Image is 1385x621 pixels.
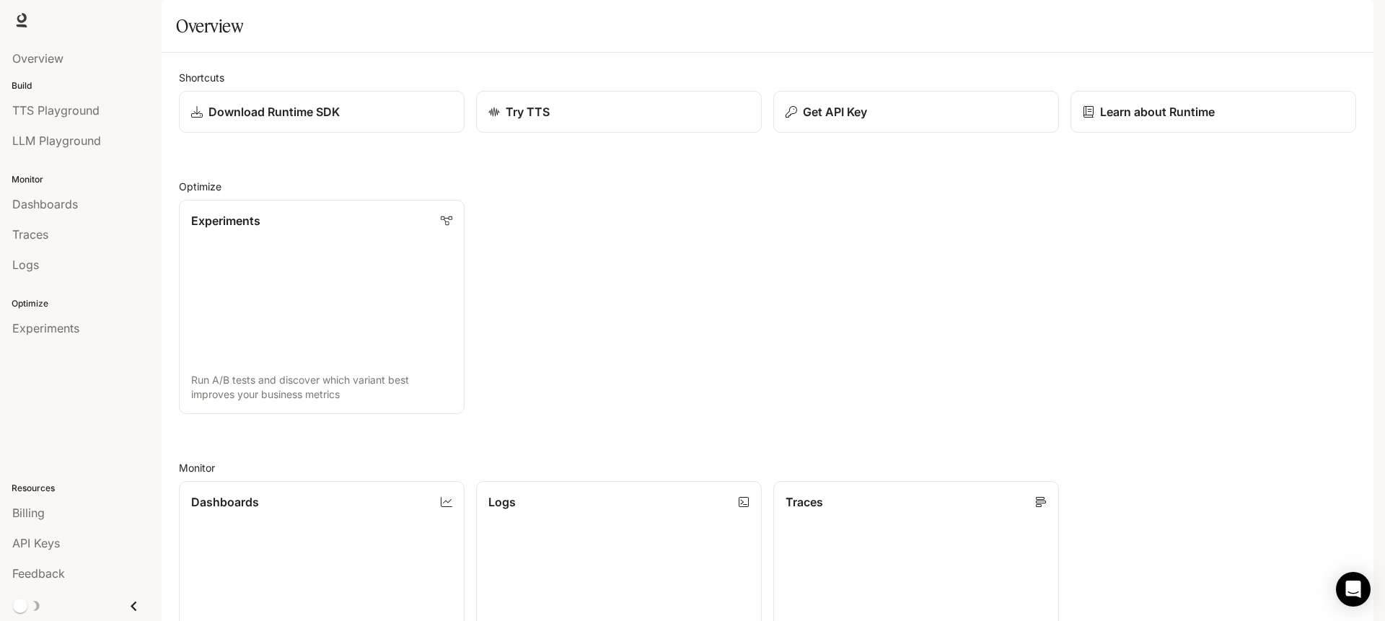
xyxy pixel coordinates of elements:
h2: Monitor [179,460,1356,475]
button: Get API Key [773,91,1059,133]
p: Logs [488,493,516,511]
h1: Overview [176,12,243,40]
p: Get API Key [803,103,867,120]
p: Run A/B tests and discover which variant best improves your business metrics [191,373,452,402]
p: Dashboards [191,493,259,511]
a: Try TTS [476,91,762,133]
h2: Optimize [179,179,1356,194]
p: Traces [786,493,823,511]
p: Learn about Runtime [1100,103,1215,120]
p: Experiments [191,212,260,229]
div: Open Intercom Messenger [1336,572,1371,607]
a: Download Runtime SDK [179,91,465,133]
h2: Shortcuts [179,70,1356,85]
p: Download Runtime SDK [208,103,340,120]
p: Try TTS [506,103,550,120]
a: ExperimentsRun A/B tests and discover which variant best improves your business metrics [179,200,465,414]
a: Learn about Runtime [1070,91,1356,133]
